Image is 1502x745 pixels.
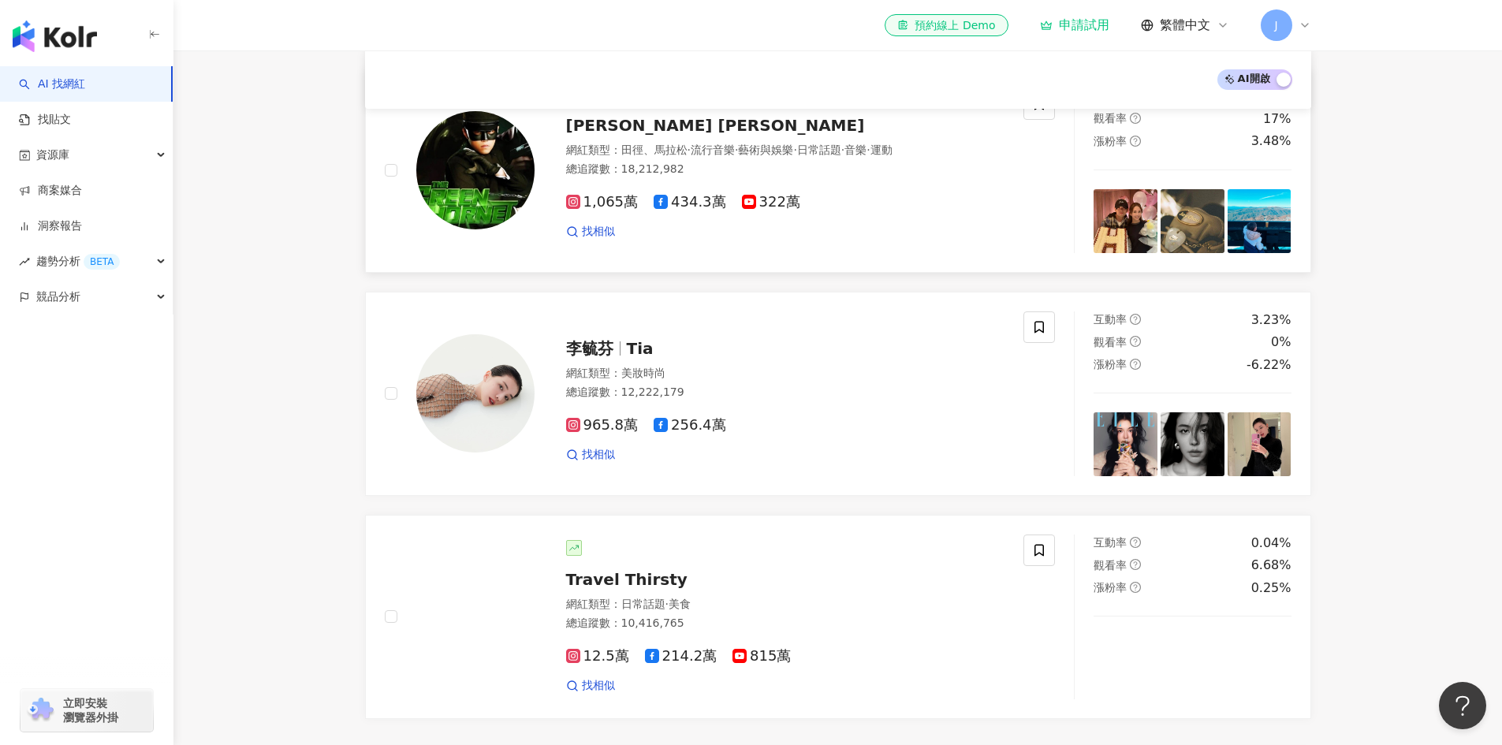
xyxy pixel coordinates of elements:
[566,224,615,240] a: 找相似
[867,143,870,156] span: ·
[566,447,615,463] a: 找相似
[1247,356,1291,374] div: -6.22%
[691,143,735,156] span: 流行音樂
[566,143,1005,158] div: 網紅類型 ：
[582,224,615,240] span: 找相似
[36,279,80,315] span: 競品分析
[1228,189,1291,253] img: post-image
[1251,579,1291,597] div: 0.25%
[19,112,71,128] a: 找貼文
[1130,314,1141,325] span: question-circle
[1094,313,1127,326] span: 互動率
[566,570,688,589] span: Travel Thirsty
[735,143,738,156] span: ·
[19,183,82,199] a: 商案媒合
[1094,581,1127,594] span: 漲粉率
[566,194,639,210] span: 1,065萬
[1274,17,1277,34] span: J
[688,143,691,156] span: ·
[738,143,793,156] span: 藝術與娛樂
[1094,559,1127,572] span: 觀看率
[1271,333,1291,351] div: 0%
[1094,635,1157,699] img: post-image
[566,417,639,434] span: 965.8萬
[1094,336,1127,348] span: 觀看率
[1263,110,1291,128] div: 17%
[416,334,535,453] img: KOL Avatar
[63,696,118,725] span: 立即安裝 瀏覽器外掛
[566,339,613,358] span: 李毓芬
[1094,189,1157,253] img: post-image
[1161,189,1224,253] img: post-image
[742,194,800,210] span: 322萬
[365,69,1311,273] a: KOL Avatar[PERSON_NAME] [PERSON_NAME]網紅類型：田徑、馬拉松·流行音樂·藝術與娛樂·日常話題·音樂·運動總追蹤數：18,212,9821,065萬434.3萬...
[1161,412,1224,476] img: post-image
[1130,136,1141,147] span: question-circle
[416,111,535,229] img: KOL Avatar
[1094,536,1127,549] span: 互動率
[669,598,691,610] span: 美食
[1094,412,1157,476] img: post-image
[1040,17,1109,33] a: 申請試用
[841,143,844,156] span: ·
[365,515,1311,719] a: KOL AvatarTravel Thirsty網紅類型：日常話題·美食總追蹤數：10,416,76512.5萬214.2萬815萬找相似互動率question-circle0.04%觀看率qu...
[416,557,535,676] img: KOL Avatar
[566,678,615,694] a: 找相似
[566,162,1005,177] div: 總追蹤數 ： 18,212,982
[665,598,669,610] span: ·
[1130,537,1141,548] span: question-circle
[1130,582,1141,593] span: question-circle
[1094,135,1127,147] span: 漲粉率
[1439,682,1486,729] iframe: Help Scout Beacon - Open
[654,194,726,210] span: 434.3萬
[621,598,665,610] span: 日常話題
[1130,559,1141,570] span: question-circle
[13,20,97,52] img: logo
[1228,412,1291,476] img: post-image
[566,116,865,135] span: [PERSON_NAME] [PERSON_NAME]
[84,254,120,270] div: BETA
[870,143,893,156] span: 運動
[1094,112,1127,125] span: 觀看率
[732,648,791,665] span: 815萬
[1251,535,1291,552] div: 0.04%
[36,244,120,279] span: 趨勢分析
[566,366,1005,382] div: 網紅類型 ：
[897,17,995,33] div: 預約線上 Demo
[25,698,56,723] img: chrome extension
[582,678,615,694] span: 找相似
[885,14,1008,36] a: 預約線上 Demo
[566,385,1005,400] div: 總追蹤數 ： 12,222,179
[582,447,615,463] span: 找相似
[1130,113,1141,124] span: question-circle
[1094,358,1127,371] span: 漲粉率
[566,597,1005,613] div: 網紅類型 ：
[20,689,153,732] a: chrome extension立即安裝 瀏覽器外掛
[793,143,796,156] span: ·
[365,292,1311,496] a: KOL Avatar李毓芬Tia網紅類型：美妝時尚總追蹤數：12,222,179965.8萬256.4萬找相似互動率question-circle3.23%觀看率question-circle0...
[621,143,688,156] span: 田徑、馬拉松
[1251,132,1291,150] div: 3.48%
[1228,635,1291,699] img: post-image
[797,143,841,156] span: 日常話題
[645,648,717,665] span: 214.2萬
[1161,635,1224,699] img: post-image
[566,616,1005,631] div: 總追蹤數 ： 10,416,765
[19,256,30,267] span: rise
[844,143,867,156] span: 音樂
[566,648,629,665] span: 12.5萬
[19,218,82,234] a: 洞察報告
[1130,359,1141,370] span: question-circle
[1130,336,1141,347] span: question-circle
[654,417,726,434] span: 256.4萬
[36,137,69,173] span: 資源庫
[621,367,665,379] span: 美妝時尚
[1160,17,1210,34] span: 繁體中文
[1251,311,1291,329] div: 3.23%
[1251,557,1291,574] div: 6.68%
[19,76,85,92] a: searchAI 找網紅
[627,339,654,358] span: Tia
